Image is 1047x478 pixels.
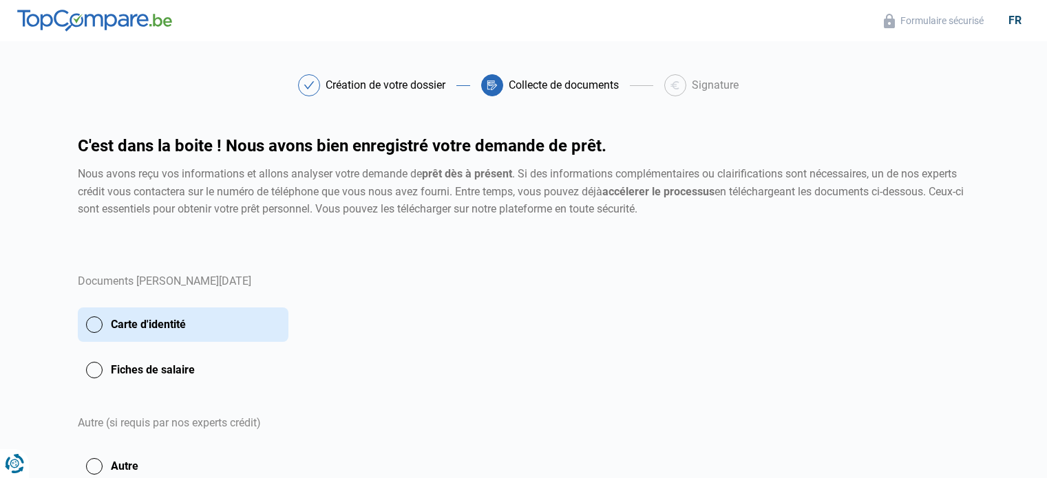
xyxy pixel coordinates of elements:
button: Formulaire sécurisé [880,13,988,29]
img: TopCompare.be [17,10,172,32]
div: Autre (si requis par nos experts crédit) [78,398,288,449]
strong: accélerer le processus [602,185,715,198]
div: Collecte de documents [509,80,619,91]
button: Fiches de salaire [78,353,288,387]
h1: C'est dans la boite ! Nous avons bien enregistré votre demande de prêt. [78,138,970,154]
div: Signature [692,80,739,91]
div: Documents [PERSON_NAME][DATE] [78,273,288,307]
strong: prêt dès à présent [422,167,512,180]
button: Carte d'identité [78,307,288,342]
div: fr [1000,14,1030,27]
div: Création de votre dossier [326,80,445,91]
div: Nous avons reçu vos informations et allons analyser votre demande de . Si des informations complé... [78,165,970,218]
